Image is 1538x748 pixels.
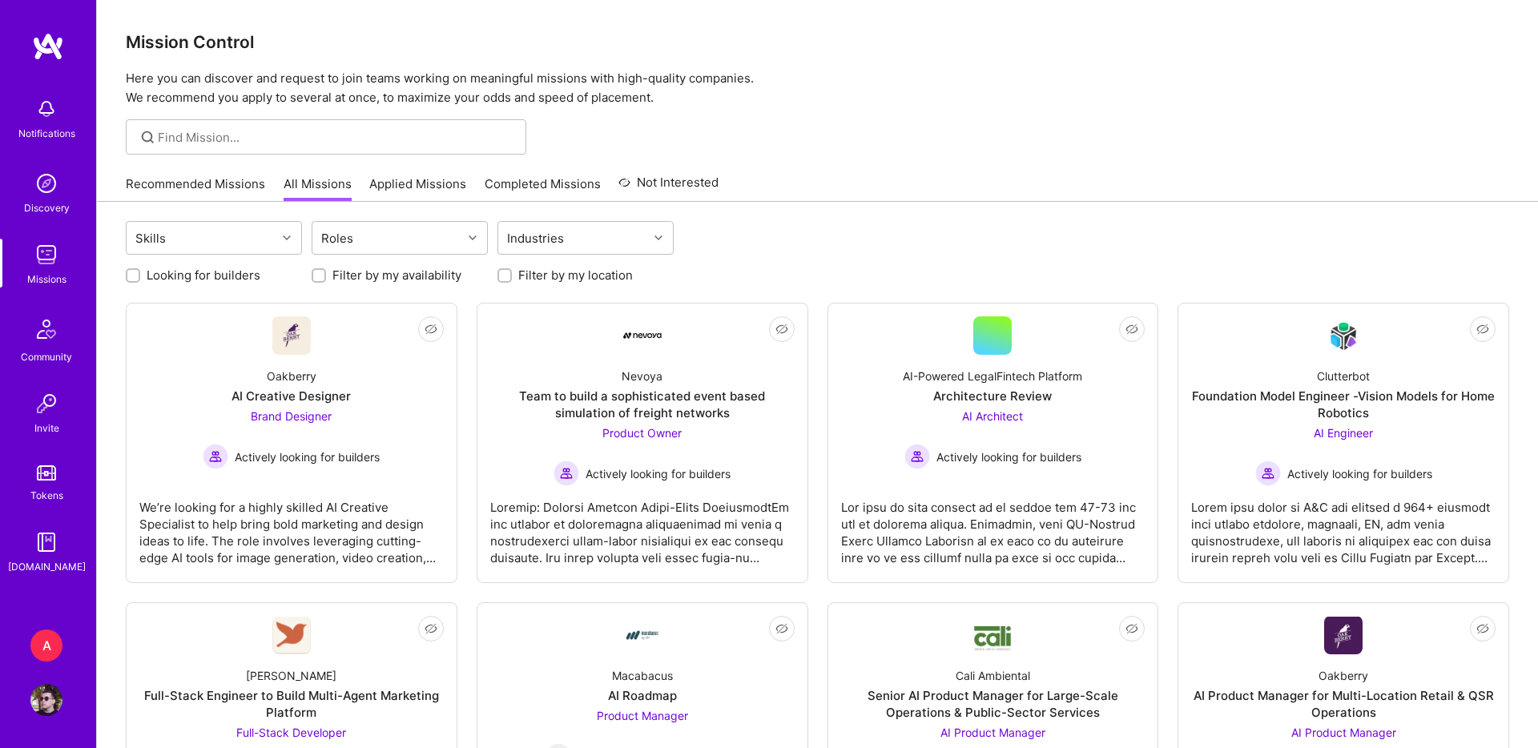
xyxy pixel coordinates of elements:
div: Foundation Model Engineer -Vision Models for Home Robotics [1191,388,1496,421]
span: Actively looking for builders [586,465,731,482]
i: icon Chevron [654,234,662,242]
span: Brand Designer [251,409,332,423]
label: Filter by my availability [332,267,461,284]
div: [PERSON_NAME] [246,667,336,684]
i: icon EyeClosed [775,622,788,635]
span: AI Architect [962,409,1023,423]
a: Recommended Missions [126,175,265,202]
img: Company Logo [1324,317,1363,355]
span: AI Product Manager [1291,726,1396,739]
i: icon Chevron [469,234,477,242]
i: icon EyeClosed [425,323,437,336]
a: A [26,629,66,662]
img: Actively looking for builders [904,444,930,469]
div: Senior AI Product Manager for Large-Scale Operations & Public-Sector Services [841,687,1145,721]
i: icon EyeClosed [775,323,788,336]
div: Team to build a sophisticated event based simulation of freight networks [490,388,795,421]
div: AI Roadmap [608,687,677,704]
div: Cali Ambiental [956,667,1030,684]
a: Completed Missions [485,175,601,202]
div: Lorem ipsu dolor si A&C adi elitsed d 964+ eiusmodt inci utlabo etdolore, magnaali, EN, adm venia... [1191,486,1496,566]
div: Notifications [18,125,75,142]
p: Here you can discover and request to join teams working on meaningful missions with high-quality ... [126,69,1509,107]
img: User Avatar [30,684,62,716]
div: Roles [317,227,357,250]
img: tokens [37,465,56,481]
i: icon EyeClosed [1125,323,1138,336]
span: Full-Stack Developer [236,726,346,739]
a: User Avatar [26,684,66,716]
div: Macabacus [612,667,673,684]
a: Company LogoClutterbotFoundation Model Engineer -Vision Models for Home RoboticsAI Engineer Activ... [1191,316,1496,569]
span: Actively looking for builders [235,448,380,465]
img: Company Logo [1324,617,1363,654]
i: icon EyeClosed [1476,323,1489,336]
span: AI Engineer [1314,426,1373,440]
i: icon EyeClosed [425,622,437,635]
img: guide book [30,526,62,558]
i: icon SearchGrey [139,128,157,147]
div: We’re looking for a highly skilled AI Creative Specialist to help bring bold marketing and design... [139,486,444,566]
div: Nevoya [622,368,662,384]
img: Company Logo [272,316,311,355]
div: [DOMAIN_NAME] [8,558,86,575]
div: A [30,629,62,662]
img: Actively looking for builders [203,444,228,469]
div: Discovery [24,199,70,216]
div: Industries [503,227,568,250]
img: Actively looking for builders [554,460,579,486]
div: AI Creative Designer [232,388,351,404]
a: Applied Missions [369,175,466,202]
div: AI Product Manager for Multi-Location Retail & QSR Operations [1191,687,1496,721]
span: Actively looking for builders [1287,465,1432,482]
span: Product Manager [597,709,688,722]
div: Full-Stack Engineer to Build Multi-Agent Marketing Platform [139,687,444,721]
i: icon EyeClosed [1125,622,1138,635]
div: Tokens [30,487,63,504]
h3: Mission Control [126,32,1509,52]
input: Find Mission... [158,129,514,146]
div: Community [21,348,72,365]
div: Architecture Review [933,388,1052,404]
div: Clutterbot [1317,368,1370,384]
span: AI Product Manager [940,726,1045,739]
div: Skills [131,227,170,250]
a: AI-Powered LegalFintech PlatformArchitecture ReviewAI Architect Actively looking for buildersActi... [841,316,1145,569]
div: Oakberry [1319,667,1368,684]
a: Company LogoNevoyaTeam to build a sophisticated event based simulation of freight networksProduct... [490,316,795,569]
img: Actively looking for builders [1255,460,1281,486]
div: Loremip: Dolorsi Ametcon Adipi-Elits DoeiusmodtEm inc utlabor et doloremagna aliquaenimad mi veni... [490,486,795,566]
img: Company Logo [623,616,662,654]
div: AI-Powered LegalFintech Platform [903,368,1082,384]
img: Community [27,310,66,348]
div: Invite [34,420,59,436]
span: Actively looking for builders [936,448,1081,465]
a: Not Interested [618,173,719,202]
img: bell [30,93,62,125]
img: Company Logo [973,619,1012,652]
i: icon Chevron [283,234,291,242]
a: Company LogoOakberryAI Creative DesignerBrand Designer Actively looking for buildersActively look... [139,316,444,569]
img: Company Logo [272,617,311,654]
img: Invite [30,388,62,420]
div: Lor ipsu do sita consect ad el seddoe tem 47-73 inc utl et dolorema aliqua. Enimadmin, veni QU-No... [841,486,1145,566]
img: logo [32,32,64,61]
a: All Missions [284,175,352,202]
i: icon EyeClosed [1476,622,1489,635]
label: Looking for builders [147,267,260,284]
img: Company Logo [623,332,662,339]
img: teamwork [30,239,62,271]
div: Missions [27,271,66,288]
label: Filter by my location [518,267,633,284]
div: Oakberry [267,368,316,384]
span: Product Owner [602,426,682,440]
img: discovery [30,167,62,199]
